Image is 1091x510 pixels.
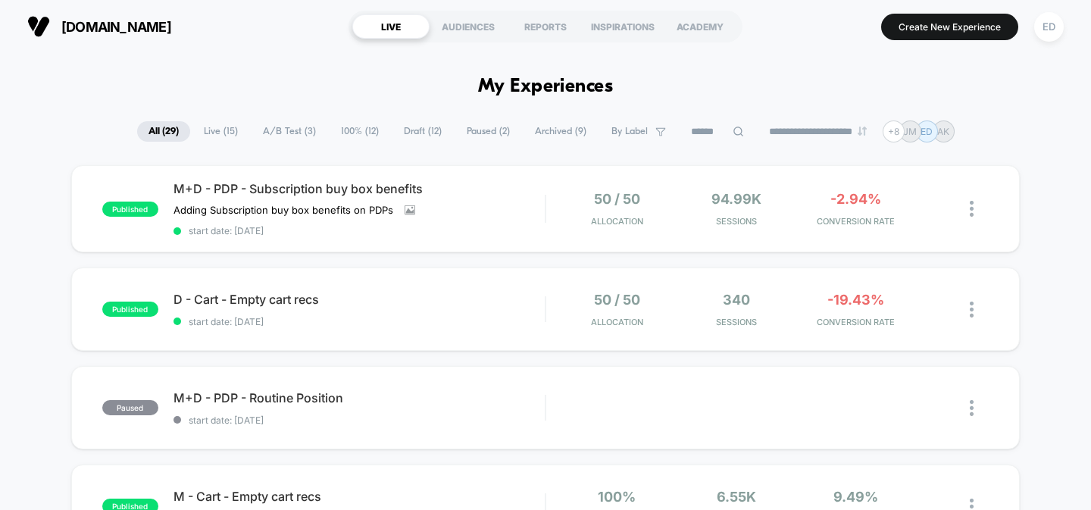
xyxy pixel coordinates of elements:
[524,121,598,142] span: Archived ( 9 )
[102,400,158,415] span: paused
[392,121,453,142] span: Draft ( 12 )
[611,126,648,137] span: By Label
[23,14,176,39] button: [DOMAIN_NAME]
[970,400,974,416] img: close
[173,316,545,327] span: start date: [DATE]
[173,204,393,216] span: Adding Subscription buy box benefits on PDPs
[102,302,158,317] span: published
[192,121,249,142] span: Live ( 15 )
[27,15,50,38] img: Visually logo
[970,302,974,318] img: close
[921,126,933,137] p: ED
[252,121,327,142] span: A/B Test ( 3 )
[827,292,884,308] span: -19.43%
[830,191,881,207] span: -2.94%
[937,126,949,137] p: AK
[800,317,911,327] span: CONVERSION RATE
[455,121,521,142] span: Paused ( 2 )
[173,489,545,504] span: M - Cart - Empty cart recs
[173,415,545,426] span: start date: [DATE]
[173,181,545,196] span: M+D - PDP - Subscription buy box benefits
[507,14,584,39] div: REPORTS
[584,14,661,39] div: INSPIRATIONS
[478,76,614,98] h1: My Experiences
[173,292,545,307] span: D - Cart - Empty cart recs
[591,216,643,227] span: Allocation
[61,19,171,35] span: [DOMAIN_NAME]
[833,489,878,505] span: 9.49%
[903,126,917,137] p: JM
[800,216,911,227] span: CONVERSION RATE
[661,14,739,39] div: ACADEMY
[883,120,905,142] div: + 8
[102,202,158,217] span: published
[723,292,750,308] span: 340
[594,191,640,207] span: 50 / 50
[594,292,640,308] span: 50 / 50
[717,489,756,505] span: 6.55k
[680,317,792,327] span: Sessions
[598,489,636,505] span: 100%
[352,14,430,39] div: LIVE
[711,191,761,207] span: 94.99k
[881,14,1018,40] button: Create New Experience
[430,14,507,39] div: AUDIENCES
[173,225,545,236] span: start date: [DATE]
[330,121,390,142] span: 100% ( 12 )
[1034,12,1064,42] div: ED
[680,216,792,227] span: Sessions
[137,121,190,142] span: All ( 29 )
[173,390,545,405] span: M+D - PDP - Routine Position
[970,201,974,217] img: close
[591,317,643,327] span: Allocation
[1030,11,1068,42] button: ED
[858,127,867,136] img: end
